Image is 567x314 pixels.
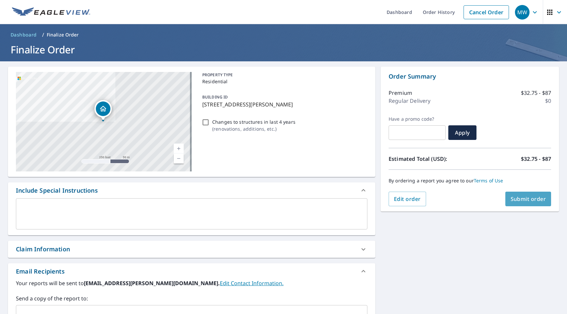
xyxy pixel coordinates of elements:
[448,125,476,140] button: Apply
[521,155,551,163] p: $32.75 - $87
[389,155,470,163] p: Estimated Total (USD):
[94,100,112,121] div: Dropped pin, building 1, Residential property, 8840 Williams Rd Chardon, OH 44024
[16,245,70,254] div: Claim Information
[8,182,375,198] div: Include Special Instructions
[474,177,503,184] a: Terms of Use
[389,89,412,97] p: Premium
[454,129,471,136] span: Apply
[16,186,98,195] div: Include Special Instructions
[521,89,551,97] p: $32.75 - $87
[202,100,365,108] p: [STREET_ADDRESS][PERSON_NAME]
[394,195,421,203] span: Edit order
[515,5,530,20] div: MW
[389,72,551,81] p: Order Summary
[389,97,430,105] p: Regular Delivery
[8,263,375,279] div: Email Recipients
[42,31,44,39] li: /
[464,5,509,19] a: Cancel Order
[212,118,295,125] p: Changes to structures in last 4 years
[16,279,367,287] label: Your reports will be sent to
[202,78,365,85] p: Residential
[202,72,365,78] p: PROPERTY TYPE
[220,280,283,287] a: EditContactInfo
[16,267,65,276] div: Email Recipients
[8,30,559,40] nav: breadcrumb
[174,144,184,154] a: Current Level 17, Zoom In
[511,195,546,203] span: Submit order
[545,97,551,105] p: $0
[212,125,295,132] p: ( renovations, additions, etc. )
[174,154,184,163] a: Current Level 17, Zoom Out
[8,241,375,258] div: Claim Information
[12,7,90,17] img: EV Logo
[84,280,220,287] b: [EMAIL_ADDRESS][PERSON_NAME][DOMAIN_NAME].
[8,30,39,40] a: Dashboard
[11,31,37,38] span: Dashboard
[8,43,559,56] h1: Finalize Order
[389,192,426,206] button: Edit order
[202,94,228,100] p: BUILDING ID
[389,178,551,184] p: By ordering a report you agree to our
[47,31,79,38] p: Finalize Order
[389,116,446,122] label: Have a promo code?
[16,294,367,302] label: Send a copy of the report to:
[505,192,551,206] button: Submit order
